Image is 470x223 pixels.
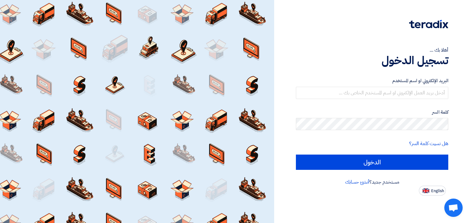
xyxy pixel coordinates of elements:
img: en-US.png [423,188,429,193]
span: English [431,189,444,193]
label: البريد الإلكتروني او اسم المستخدم [296,77,448,84]
div: Open chat [444,199,463,217]
a: هل نسيت كلمة السر؟ [409,140,448,147]
input: أدخل بريد العمل الإلكتروني او اسم المستخدم الخاص بك ... [296,87,448,99]
div: أهلا بك ... [296,46,448,54]
img: Teradix logo [409,20,448,28]
h1: تسجيل الدخول [296,54,448,67]
button: English [419,186,446,196]
a: أنشئ حسابك [345,178,369,186]
input: الدخول [296,155,448,170]
label: كلمة السر [296,109,448,116]
div: مستخدم جديد؟ [296,178,448,186]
